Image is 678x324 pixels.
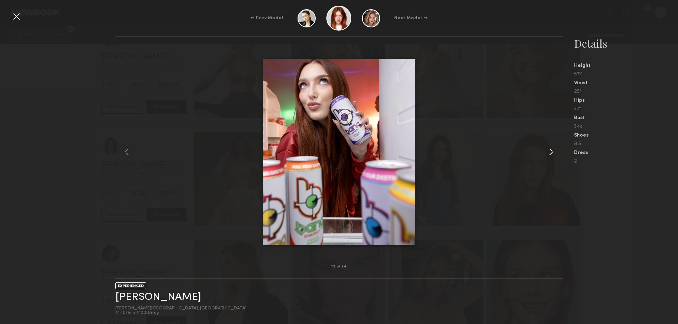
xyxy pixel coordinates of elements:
a: [PERSON_NAME] [115,292,201,303]
div: 34c [574,124,678,129]
div: Bust [574,116,678,121]
div: Next Model → [394,15,427,21]
div: Waist [574,81,678,86]
div: 12 of 24 [331,265,347,269]
div: Details [574,36,678,51]
div: 8.5 [574,142,678,147]
div: Dress [574,150,678,155]
div: EXPERIENCED [115,282,146,289]
div: ← Prev Model [251,15,283,21]
div: Hips [574,98,678,103]
div: 25" [574,89,678,94]
div: [PERSON_NAME][GEOGRAPHIC_DATA], [GEOGRAPHIC_DATA] [115,306,247,311]
div: 2 [574,159,678,164]
div: $140/hr • $1000/day [115,311,247,315]
div: Shoes [574,133,678,138]
div: Height [574,63,678,68]
div: 37" [574,107,678,112]
div: 5'9" [574,72,678,77]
